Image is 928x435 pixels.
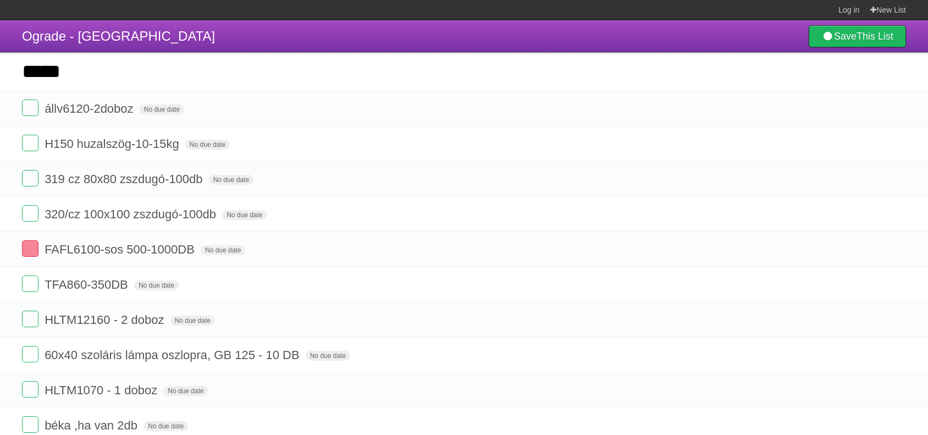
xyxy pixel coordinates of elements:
[45,102,136,115] span: állv6120-2doboz
[22,416,38,433] label: Done
[222,210,267,220] span: No due date
[201,245,245,255] span: No due date
[809,25,906,47] a: SaveThis List
[45,278,131,291] span: TFA860-350DB
[134,280,179,290] span: No due date
[45,172,205,186] span: 319 cz 80x80 zszdugó-100db
[45,207,219,221] span: 320/cz 100x100 zszdugó-100db
[45,243,197,256] span: FAFL6100-sos 500-1000DB
[163,386,208,396] span: No due date
[45,383,160,397] span: HLTM1070 - 1 doboz
[45,419,140,432] span: béka ,ha van 2db
[22,205,38,222] label: Done
[22,311,38,327] label: Done
[185,140,230,150] span: No due date
[22,135,38,151] label: Done
[209,175,253,185] span: No due date
[22,240,38,257] label: Done
[45,137,182,151] span: H150 huzalszög-10-15kg
[22,170,38,186] label: Done
[857,31,893,42] b: This List
[170,316,215,326] span: No due date
[143,421,188,431] span: No due date
[140,104,184,114] span: No due date
[22,29,215,43] span: Ograde - [GEOGRAPHIC_DATA]
[45,313,167,327] span: HLTM12160 - 2 doboz
[22,276,38,292] label: Done
[45,348,302,362] span: 60x40 szoláris lámpa oszlopra, GB 125 - 10 DB
[306,351,350,361] span: No due date
[22,100,38,116] label: Done
[22,381,38,398] label: Done
[22,346,38,362] label: Done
